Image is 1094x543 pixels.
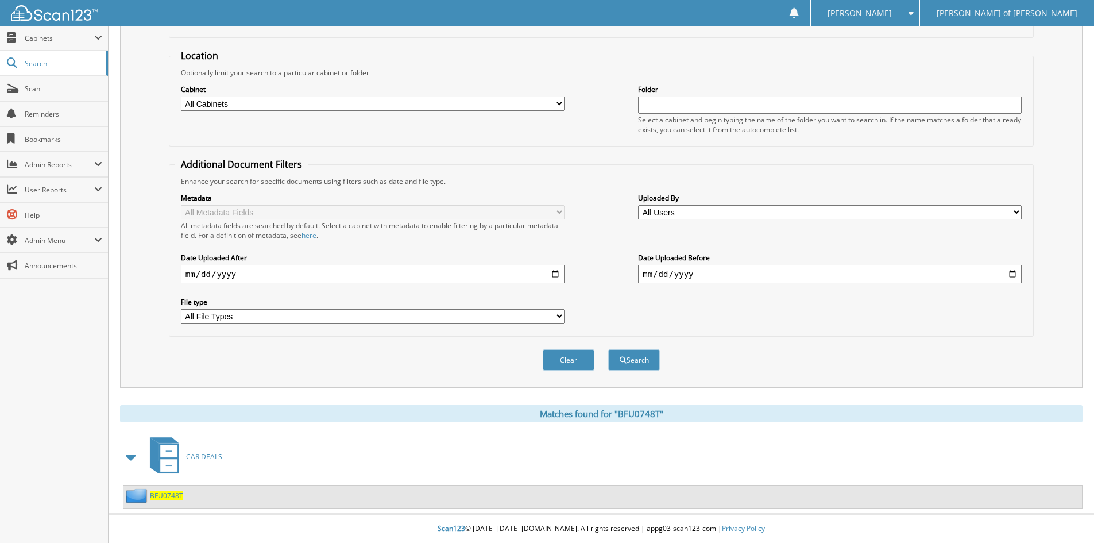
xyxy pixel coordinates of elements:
span: Scan123 [438,523,465,533]
div: Select a cabinet and begin typing the name of the folder you want to search in. If the name match... [638,115,1022,134]
img: scan123-logo-white.svg [11,5,98,21]
div: © [DATE]-[DATE] [DOMAIN_NAME]. All rights reserved | appg03-scan123-com | [109,515,1094,543]
input: end [638,265,1022,283]
a: CAR DEALS [143,434,222,479]
span: Cabinets [25,33,94,43]
span: Announcements [25,261,102,271]
input: start [181,265,565,283]
label: File type [181,297,565,307]
span: User Reports [25,185,94,195]
a: here [301,230,316,240]
span: Reminders [25,109,102,119]
span: Admin Menu [25,236,94,245]
span: Scan [25,84,102,94]
span: [PERSON_NAME] of [PERSON_NAME] [937,10,1077,17]
span: Admin Reports [25,160,94,170]
img: folder2.png [126,488,150,503]
legend: Location [175,49,224,62]
label: Metadata [181,193,565,203]
label: Folder [638,84,1022,94]
label: Date Uploaded After [181,253,565,263]
div: Optionally limit your search to a particular cabinet or folder [175,68,1027,78]
label: Uploaded By [638,193,1022,203]
span: Help [25,210,102,220]
button: Clear [543,349,594,371]
a: Privacy Policy [722,523,765,533]
div: Enhance your search for specific documents using filters such as date and file type. [175,176,1027,186]
a: BFU0748T [150,491,183,500]
label: Cabinet [181,84,565,94]
button: Search [608,349,660,371]
legend: Additional Document Filters [175,158,308,171]
div: Matches found for "BFU0748T" [120,405,1083,422]
span: [PERSON_NAME] [828,10,892,17]
span: Search [25,59,100,68]
span: Bookmarks [25,134,102,144]
label: Date Uploaded Before [638,253,1022,263]
div: All metadata fields are searched by default. Select a cabinet with metadata to enable filtering b... [181,221,565,240]
iframe: Chat Widget [1037,488,1094,543]
span: CAR DEALS [186,452,222,461]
